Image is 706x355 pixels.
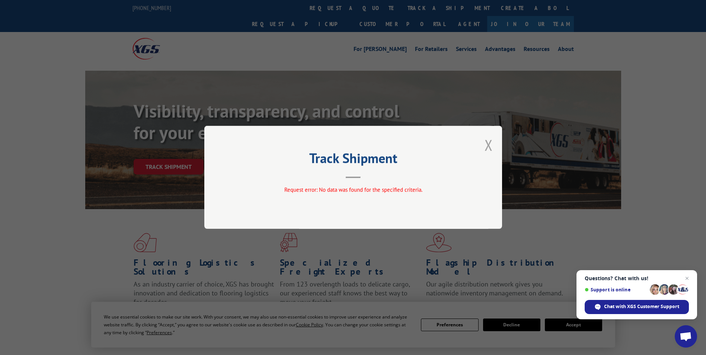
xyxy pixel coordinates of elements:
[585,300,689,314] div: Chat with XGS Customer Support
[242,153,465,167] h2: Track Shipment
[284,186,422,194] span: Request error: No data was found for the specified criteria.
[585,275,689,281] span: Questions? Chat with us!
[683,274,691,283] span: Close chat
[485,135,493,155] button: Close modal
[675,325,697,348] div: Open chat
[585,287,647,292] span: Support is online
[604,303,679,310] span: Chat with XGS Customer Support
